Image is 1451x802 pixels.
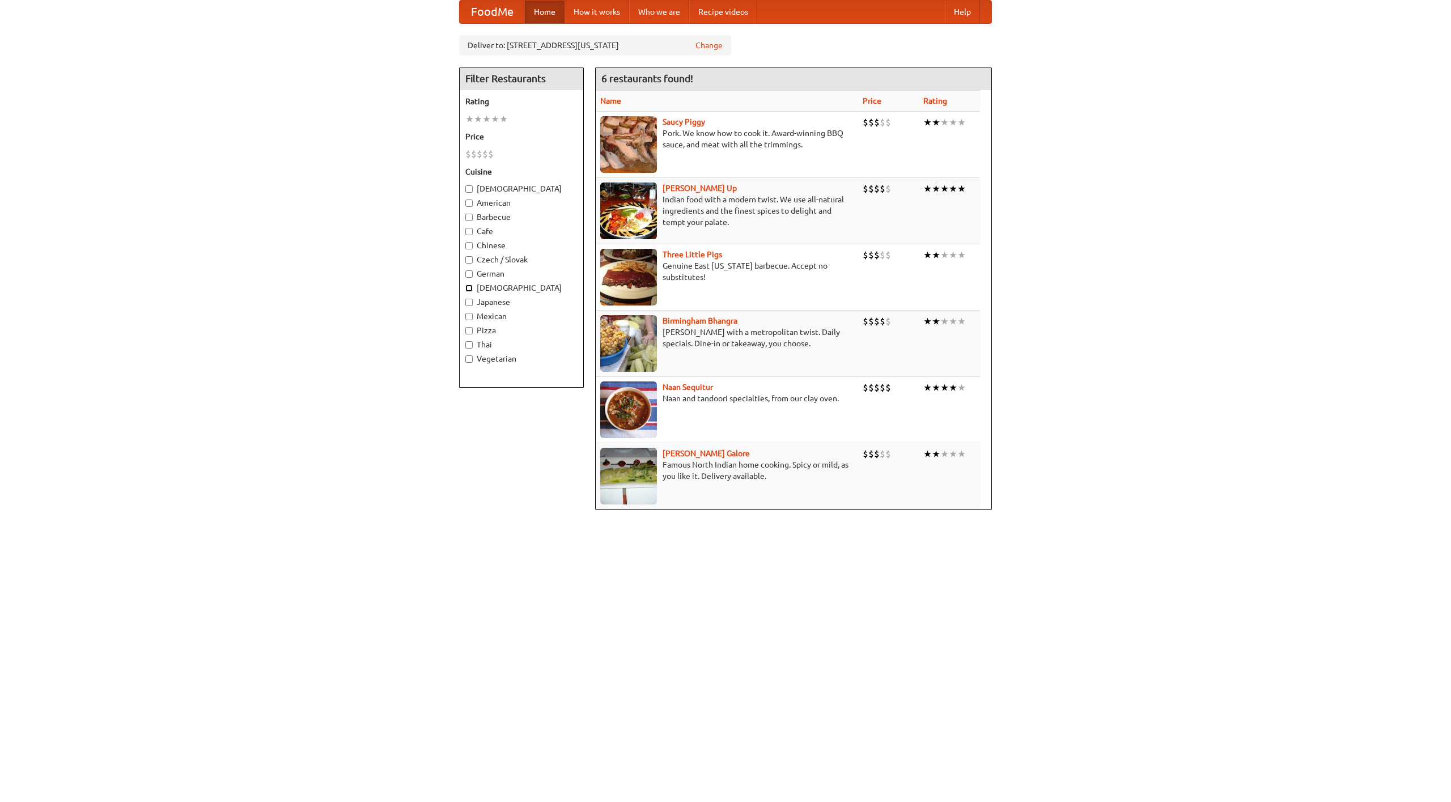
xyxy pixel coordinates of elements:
[940,448,949,460] li: ★
[629,1,689,23] a: Who we are
[874,381,880,394] li: $
[663,184,737,193] a: [PERSON_NAME] Up
[863,183,868,195] li: $
[949,249,957,261] li: ★
[957,249,966,261] li: ★
[465,353,578,364] label: Vegetarian
[499,113,508,125] li: ★
[880,116,885,129] li: $
[600,194,854,228] p: Indian food with a modern twist. We use all-natural ingredients and the finest spices to delight ...
[868,448,874,460] li: $
[525,1,565,23] a: Home
[600,249,657,305] img: littlepigs.jpg
[949,315,957,328] li: ★
[465,311,578,322] label: Mexican
[477,148,482,160] li: $
[465,325,578,336] label: Pizza
[600,393,854,404] p: Naan and tandoori specialties, from our clay oven.
[565,1,629,23] a: How it works
[863,448,868,460] li: $
[465,256,473,264] input: Czech / Slovak
[957,183,966,195] li: ★
[868,116,874,129] li: $
[957,315,966,328] li: ★
[663,383,713,392] a: Naan Sequitur
[932,249,940,261] li: ★
[600,128,854,150] p: Pork. We know how to cook it. Award-winning BBQ sauce, and meat with all the trimmings.
[949,183,957,195] li: ★
[465,200,473,207] input: American
[957,448,966,460] li: ★
[663,449,750,458] a: [PERSON_NAME] Galore
[488,148,494,160] li: $
[459,35,731,56] div: Deliver to: [STREET_ADDRESS][US_STATE]
[600,381,657,438] img: naansequitur.jpg
[874,315,880,328] li: $
[923,315,932,328] li: ★
[940,183,949,195] li: ★
[465,296,578,308] label: Japanese
[932,183,940,195] li: ★
[465,166,578,177] h5: Cuisine
[932,315,940,328] li: ★
[465,299,473,306] input: Japanese
[482,113,491,125] li: ★
[885,448,891,460] li: $
[923,381,932,394] li: ★
[885,183,891,195] li: $
[465,327,473,334] input: Pizza
[874,116,880,129] li: $
[957,381,966,394] li: ★
[949,116,957,129] li: ★
[465,131,578,142] h5: Price
[460,1,525,23] a: FoodMe
[465,96,578,107] h5: Rating
[874,448,880,460] li: $
[885,249,891,261] li: $
[465,197,578,209] label: American
[465,211,578,223] label: Barbecue
[940,249,949,261] li: ★
[465,341,473,349] input: Thai
[474,113,482,125] li: ★
[923,116,932,129] li: ★
[600,326,854,349] p: [PERSON_NAME] with a metropolitan twist. Daily specials. Dine-in or takeaway, you choose.
[885,315,891,328] li: $
[957,116,966,129] li: ★
[465,270,473,278] input: German
[482,148,488,160] li: $
[465,339,578,350] label: Thai
[863,116,868,129] li: $
[874,249,880,261] li: $
[460,67,583,90] h4: Filter Restaurants
[940,315,949,328] li: ★
[695,40,723,51] a: Change
[880,381,885,394] li: $
[940,381,949,394] li: ★
[663,316,737,325] a: Birmingham Bhangra
[863,249,868,261] li: $
[949,448,957,460] li: ★
[600,116,657,173] img: saucy.jpg
[874,183,880,195] li: $
[465,185,473,193] input: [DEMOGRAPHIC_DATA]
[600,448,657,504] img: currygalore.jpg
[465,282,578,294] label: [DEMOGRAPHIC_DATA]
[600,315,657,372] img: bhangra.jpg
[600,260,854,283] p: Genuine East [US_STATE] barbecue. Accept no substitutes!
[923,249,932,261] li: ★
[663,250,722,259] a: Three Little Pigs
[600,183,657,239] img: curryup.jpg
[945,1,980,23] a: Help
[880,315,885,328] li: $
[663,117,705,126] b: Saucy Piggy
[600,96,621,105] a: Name
[465,214,473,221] input: Barbecue
[880,249,885,261] li: $
[600,459,854,482] p: Famous North Indian home cooking. Spicy or mild, as you like it. Delivery available.
[465,226,578,237] label: Cafe
[465,148,471,160] li: $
